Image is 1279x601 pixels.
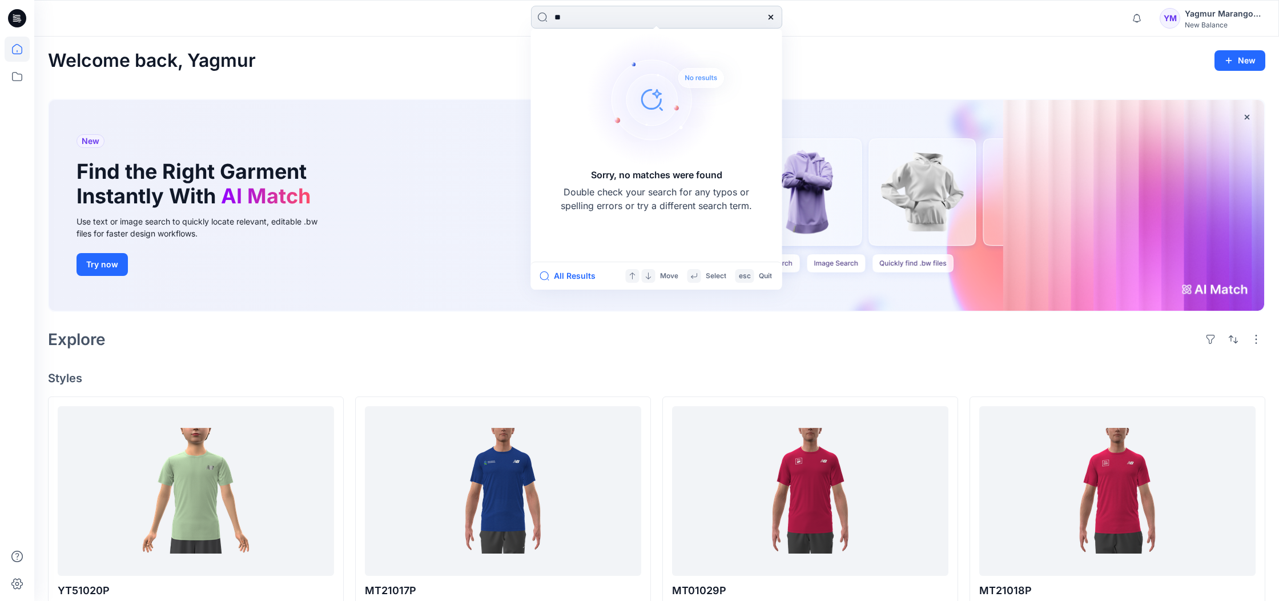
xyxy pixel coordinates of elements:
span: New [82,134,99,148]
a: YT51020P [58,406,334,576]
div: YM [1160,8,1180,29]
div: Yagmur Marangoz - Sln [1185,7,1265,21]
h4: Styles [48,371,1265,385]
p: Quit [759,270,772,282]
p: MT21017P [365,583,641,599]
p: YT51020P [58,583,334,599]
a: MT01029P [672,406,948,576]
button: New [1214,50,1265,71]
p: Double check your search for any typos or spelling errors or try a different search term. [560,185,754,213]
a: MT21017P [365,406,641,576]
p: esc [739,270,751,282]
span: AI Match [221,183,311,209]
div: Use text or image search to quickly locate relevant, editable .bw files for faster design workflows. [77,215,333,239]
p: MT21018P [979,583,1256,599]
p: MT01029P [672,583,948,599]
button: All Results [540,269,603,283]
p: Move [660,270,678,282]
h5: Sorry, no matches were found [591,168,722,182]
button: Try now [77,253,128,276]
h2: Explore [48,330,106,348]
img: Sorry, no matches were found [586,31,746,168]
h2: Welcome back, Yagmur [48,50,256,71]
div: New Balance [1185,21,1265,29]
a: MT21018P [979,406,1256,576]
h1: Find the Right Garment Instantly With [77,159,316,209]
p: Select [706,270,726,282]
